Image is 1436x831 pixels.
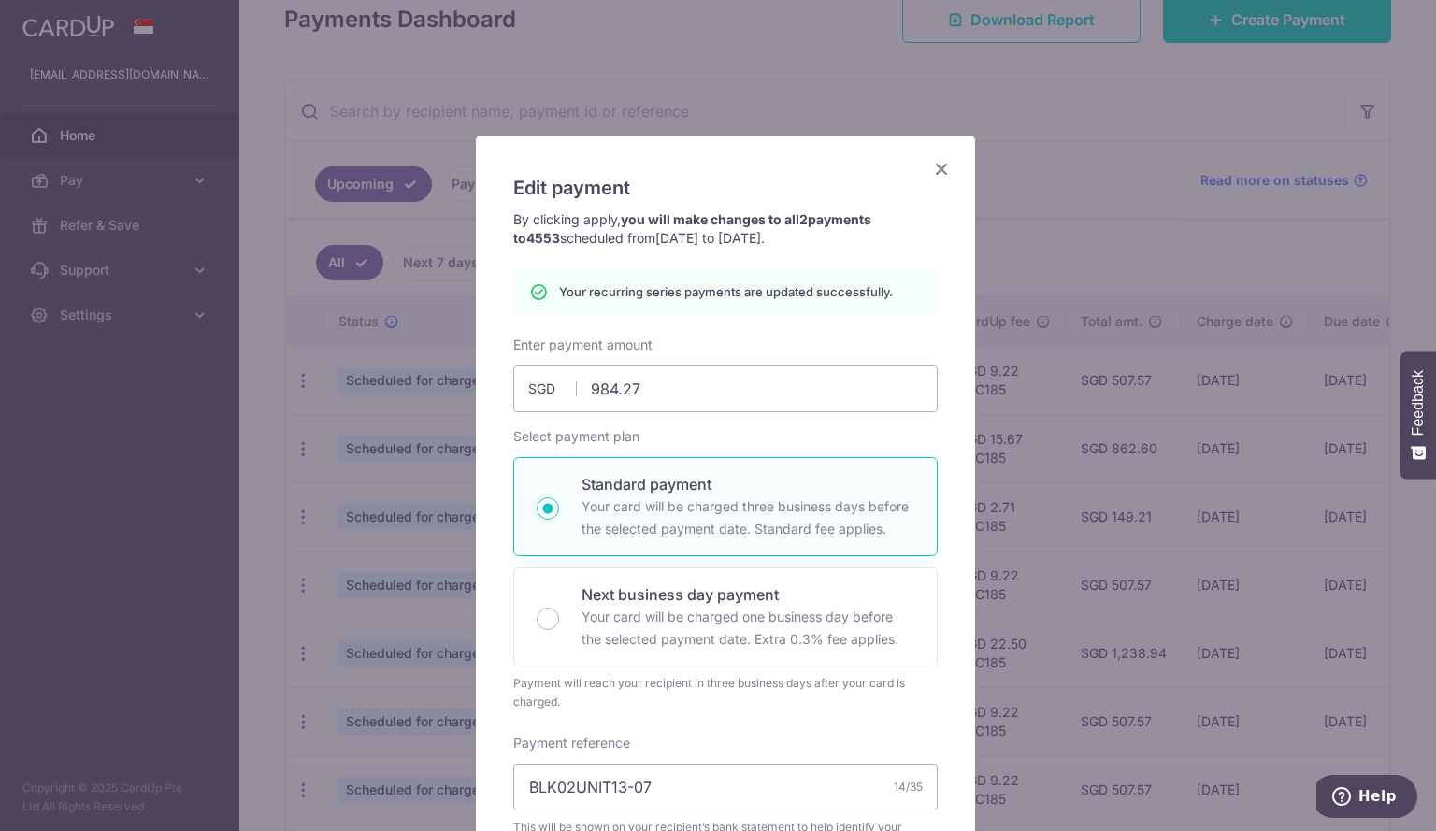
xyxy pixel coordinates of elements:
p: Your card will be charged three business days before the selected payment date. Standard fee appl... [582,495,914,540]
div: 14/35 [894,778,923,796]
input: 0.00 [513,365,938,412]
label: Enter payment amount [513,336,653,354]
iframe: Opens a widget where you can find more information [1316,775,1417,822]
h5: Edit payment [513,173,938,203]
strong: you will make changes to all payments to [513,211,871,246]
span: 4553 [526,230,560,246]
div: Payment will reach your recipient in three business days after your card is charged. [513,674,938,711]
span: 2 [799,211,808,227]
span: SGD [528,380,577,398]
p: Your card will be charged one business day before the selected payment date. Extra 0.3% fee applies. [582,606,914,651]
button: Feedback - Show survey [1400,351,1436,479]
p: Your recurring series payments are updated successfully. [559,282,893,301]
button: Close [930,158,953,180]
p: By clicking apply, scheduled from . [513,210,938,248]
label: Select payment plan [513,427,639,446]
p: Standard payment [582,473,914,495]
span: [DATE] to [DATE] [655,230,761,246]
span: Feedback [1410,370,1427,436]
p: Next business day payment [582,583,914,606]
label: Payment reference [513,734,630,752]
